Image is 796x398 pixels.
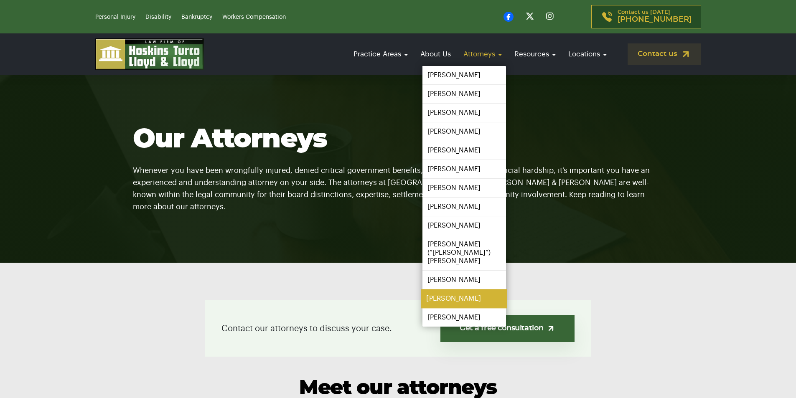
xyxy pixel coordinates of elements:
a: Disability [145,14,171,20]
a: [PERSON_NAME] [422,85,506,103]
a: Attorneys [459,42,506,66]
img: logo [95,38,204,70]
a: Practice Areas [349,42,412,66]
a: Bankruptcy [181,14,212,20]
a: Locations [564,42,611,66]
a: About Us [416,42,455,66]
a: [PERSON_NAME] [422,271,506,289]
div: Contact our attorneys to discuss your case. [205,300,591,357]
p: Whenever you have been wrongfully injured, denied critical government benefits, or facing extreme... [133,154,664,213]
a: Workers Compensation [222,14,286,20]
a: [PERSON_NAME] [422,104,506,122]
p: Contact us [DATE] [618,10,692,24]
a: [PERSON_NAME] [422,198,506,216]
img: arrow-up-right-light.svg [547,324,555,333]
a: [PERSON_NAME] [422,179,506,197]
a: Personal Injury [95,14,135,20]
a: Contact us [628,43,701,65]
h1: Our Attorneys [133,125,664,154]
a: [PERSON_NAME] [422,122,506,141]
a: [PERSON_NAME] [421,289,507,308]
a: [PERSON_NAME] (“[PERSON_NAME]”) [PERSON_NAME] [422,235,506,270]
span: [PHONE_NUMBER] [618,15,692,24]
a: Contact us [DATE][PHONE_NUMBER] [591,5,701,28]
a: [PERSON_NAME] [422,160,506,178]
a: [PERSON_NAME] [422,308,506,327]
a: Get a free consultation [440,315,575,342]
a: [PERSON_NAME] [422,216,506,235]
a: Resources [510,42,560,66]
a: [PERSON_NAME] [422,141,506,160]
a: [PERSON_NAME] [422,66,506,84]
